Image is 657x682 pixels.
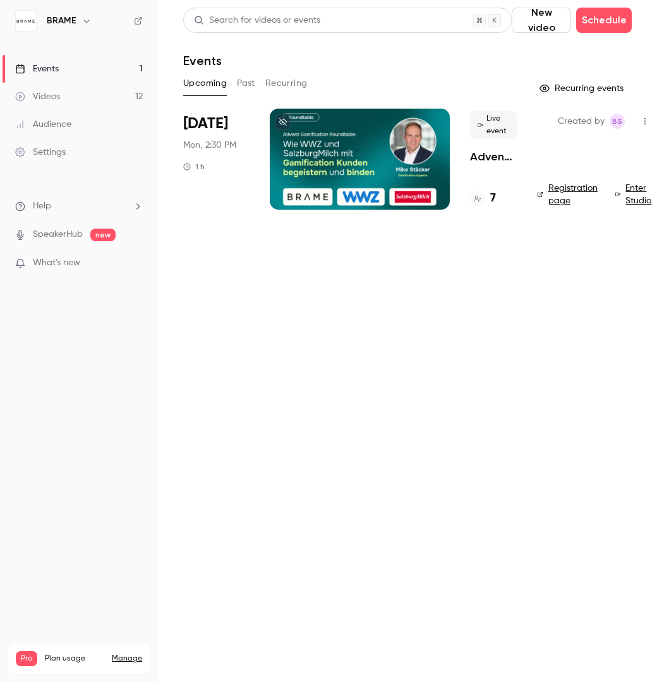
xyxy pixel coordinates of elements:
button: Upcoming [183,73,227,93]
span: Braam Swart [610,114,625,129]
h1: Events [183,53,222,68]
button: Recurring [265,73,308,93]
div: Search for videos or events [194,14,320,27]
button: New video [512,8,571,33]
a: Advent Gamification Roundtable: Wie WWZ und SalzburgMilch mit Gamification Kunden begeistern und ... [470,149,517,164]
span: new [90,229,116,241]
span: Plan usage [45,654,104,664]
span: Created by [558,114,605,129]
h4: 7 [490,190,496,207]
div: Videos [15,90,60,103]
button: Schedule [576,8,632,33]
div: Events [15,63,59,75]
div: 1 h [183,162,205,172]
a: Enter Studio [615,182,655,207]
span: Mon, 2:30 PM [183,139,236,152]
a: Manage [112,654,142,664]
li: help-dropdown-opener [15,200,143,213]
a: Registration page [537,182,600,207]
span: Help [33,200,51,213]
span: What's new [33,256,80,270]
div: Audience [15,118,71,131]
button: Recurring events [534,78,632,99]
span: Pro [16,651,37,666]
button: Past [237,73,255,93]
a: SpeakerHub [33,228,83,241]
div: Sep 22 Mon, 2:30 PM (Europe/Berlin) [183,109,250,210]
a: 7 [470,190,496,207]
img: BRAME [16,11,36,31]
h6: BRAME [47,15,76,27]
span: [DATE] [183,114,228,134]
div: Settings [15,146,66,159]
span: Live event [470,111,517,139]
span: BS [612,114,622,129]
